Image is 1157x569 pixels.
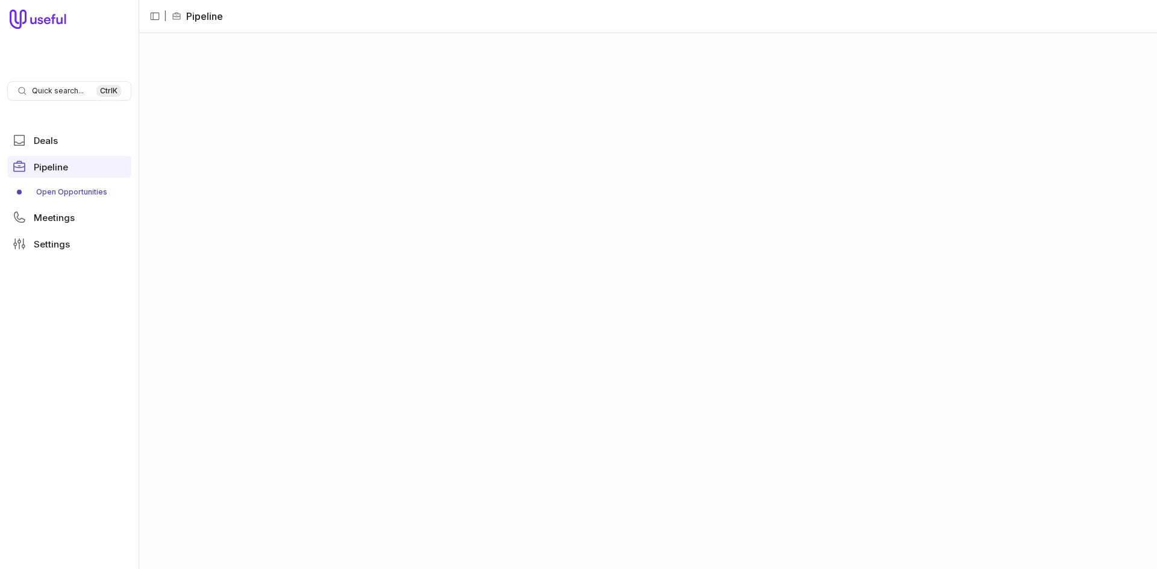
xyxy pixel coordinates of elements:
a: Settings [7,233,131,255]
span: Quick search... [32,86,84,96]
kbd: Ctrl K [96,85,121,97]
div: Pipeline submenu [7,182,131,202]
span: | [164,9,167,23]
span: Settings [34,240,70,249]
li: Pipeline [172,9,223,23]
a: Open Opportunities [7,182,131,202]
a: Meetings [7,207,131,228]
span: Pipeline [34,163,68,172]
span: Meetings [34,213,75,222]
span: Deals [34,136,58,145]
a: Pipeline [7,156,131,178]
a: Deals [7,129,131,151]
button: Collapse sidebar [146,7,164,25]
